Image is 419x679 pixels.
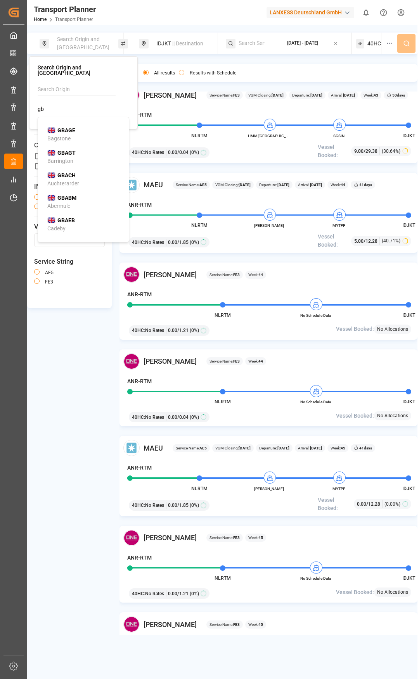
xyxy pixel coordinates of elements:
span: Departure: [259,182,289,188]
span: No Rates [145,502,164,509]
span: MAEU [144,180,163,190]
span: Week: [331,445,345,451]
span: IDJKT [402,486,415,491]
span: (0%) [190,590,199,597]
span: (0%) [190,327,199,334]
b: [DATE] [342,93,355,97]
span: Search Origin and [GEOGRAPHIC_DATA] [57,36,109,50]
b: 41 days [359,183,372,187]
span: No Rates [145,414,164,421]
span: (0%) [190,239,199,246]
span: Service Name: [209,535,240,541]
div: / [357,500,383,508]
span: 40HC : [132,239,145,246]
b: GBABM [57,195,76,201]
div: / [354,147,380,155]
b: FE3 [233,93,240,97]
span: NLRTM [215,575,231,581]
b: GBAGE [57,127,75,133]
img: country [47,172,55,178]
input: Search POL [38,104,116,115]
div: Abermule [47,202,70,210]
b: 43 [374,93,378,97]
span: Week: [248,358,263,364]
span: [PERSON_NAME] [248,223,291,228]
b: 45 [341,446,345,450]
img: Carrier [123,440,140,456]
input: Search Service String [239,38,265,49]
span: Departure: [259,445,289,451]
span: 40HC : [132,590,145,597]
span: 40HC [367,40,381,48]
span: Carrier SCAC [34,141,105,150]
span: (40.71%) [382,237,400,244]
img: Carrier [123,353,140,370]
span: 5.00 [354,238,364,244]
b: 50 days [392,93,405,97]
b: [DATE] [277,446,289,450]
img: Carrier [123,530,140,546]
h4: ANR-RTM [127,377,152,385]
span: Service String [34,257,105,266]
span: Service Name: [176,182,207,188]
span: 9.00 [354,149,364,154]
label: FE3 [45,280,53,284]
b: GBACH [57,172,76,178]
b: FE3 [233,273,240,277]
label: AE5 [45,270,54,275]
span: No Allocations [377,412,408,419]
b: [DATE] [239,183,251,187]
span: [PERSON_NAME] [144,356,197,366]
span: VGM Closing: [215,182,251,188]
span: Arrival: [331,92,355,98]
span: MAEU [144,443,163,453]
div: Cadeby [47,225,66,233]
span: IDJKT [402,575,415,581]
img: country [47,150,55,156]
span: 0.00 / 0.04 [168,414,189,421]
span: Vessel Booked: [336,412,374,420]
span: 40HC : [132,414,145,421]
span: 0.00 / 1.21 [168,590,189,597]
span: (30.64%) [382,148,400,155]
span: (0.00%) [384,501,400,508]
span: (0%) [190,502,199,509]
span: Vessel Booked: [318,496,354,512]
div: Bagstone [47,135,71,143]
div: LANXESS Deutschland GmbH [267,7,354,18]
span: VGM Closing: [215,445,251,451]
span: 0.00 / 0.04 [168,149,189,156]
b: GBAEB [57,217,75,223]
span: IDJKT [402,399,415,404]
span: NLRTM [191,223,208,228]
span: HMM [GEOGRAPHIC_DATA] [248,133,291,139]
button: Help Center [375,4,392,21]
b: [DATE] [309,183,322,187]
h4: ANR-RTM [127,290,152,299]
span: Week: [364,92,378,98]
span: 0.00 / 1.85 [168,502,189,509]
span: NLRTM [191,486,208,491]
b: FE3 [233,359,240,363]
b: [DATE] [239,446,251,450]
div: IDJKT [152,36,215,51]
span: [PERSON_NAME] [144,90,197,100]
b: GBAGT [57,150,76,156]
b: AE5 [199,183,207,187]
span: 12.28 [368,501,380,507]
div: Auchterarder [47,180,79,188]
b: 45 [258,536,263,540]
h4: ANR-RTM [127,554,152,562]
span: 12.28 [365,238,377,244]
span: 40HC : [132,327,145,334]
span: NLRTM [191,133,208,138]
span: 0.00 / 1.85 [168,239,189,246]
span: NLRTM [215,399,231,404]
img: Carrier [123,266,140,283]
span: No Rates [145,239,164,246]
span: Service Name: [209,358,240,364]
b: 44 [341,183,345,187]
span: 29.38 [365,149,377,154]
b: AE5 [199,446,207,450]
span: Vessel Booked: [318,143,351,159]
